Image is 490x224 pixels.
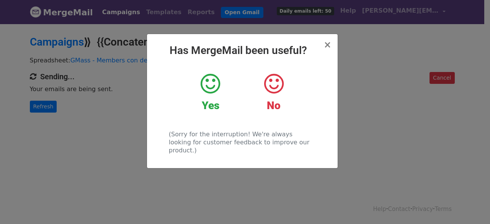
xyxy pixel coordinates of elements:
a: Yes [185,72,236,112]
h2: Has MergeMail been useful? [153,44,332,57]
strong: No [267,99,281,112]
strong: Yes [202,99,219,112]
a: No [248,72,299,112]
p: (Sorry for the interruption! We're always looking for customer feedback to improve our product.) [169,130,315,154]
span: × [323,39,331,50]
button: Close [323,40,331,49]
